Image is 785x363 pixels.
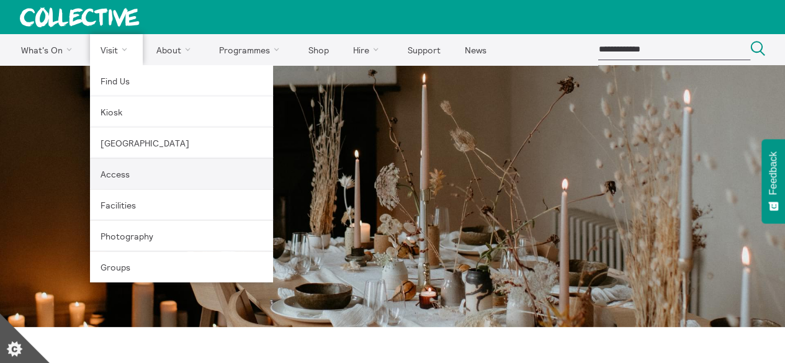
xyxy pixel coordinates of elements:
[209,34,295,65] a: Programmes
[90,251,273,282] a: Groups
[90,189,273,220] a: Facilities
[90,127,273,158] a: [GEOGRAPHIC_DATA]
[297,34,339,65] a: Shop
[90,65,273,96] a: Find Us
[145,34,206,65] a: About
[90,96,273,127] a: Kiosk
[90,220,273,251] a: Photography
[90,34,143,65] a: Visit
[768,151,779,195] span: Feedback
[761,139,785,223] button: Feedback - Show survey
[90,158,273,189] a: Access
[10,34,87,65] a: What's On
[343,34,395,65] a: Hire
[397,34,451,65] a: Support
[454,34,497,65] a: News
